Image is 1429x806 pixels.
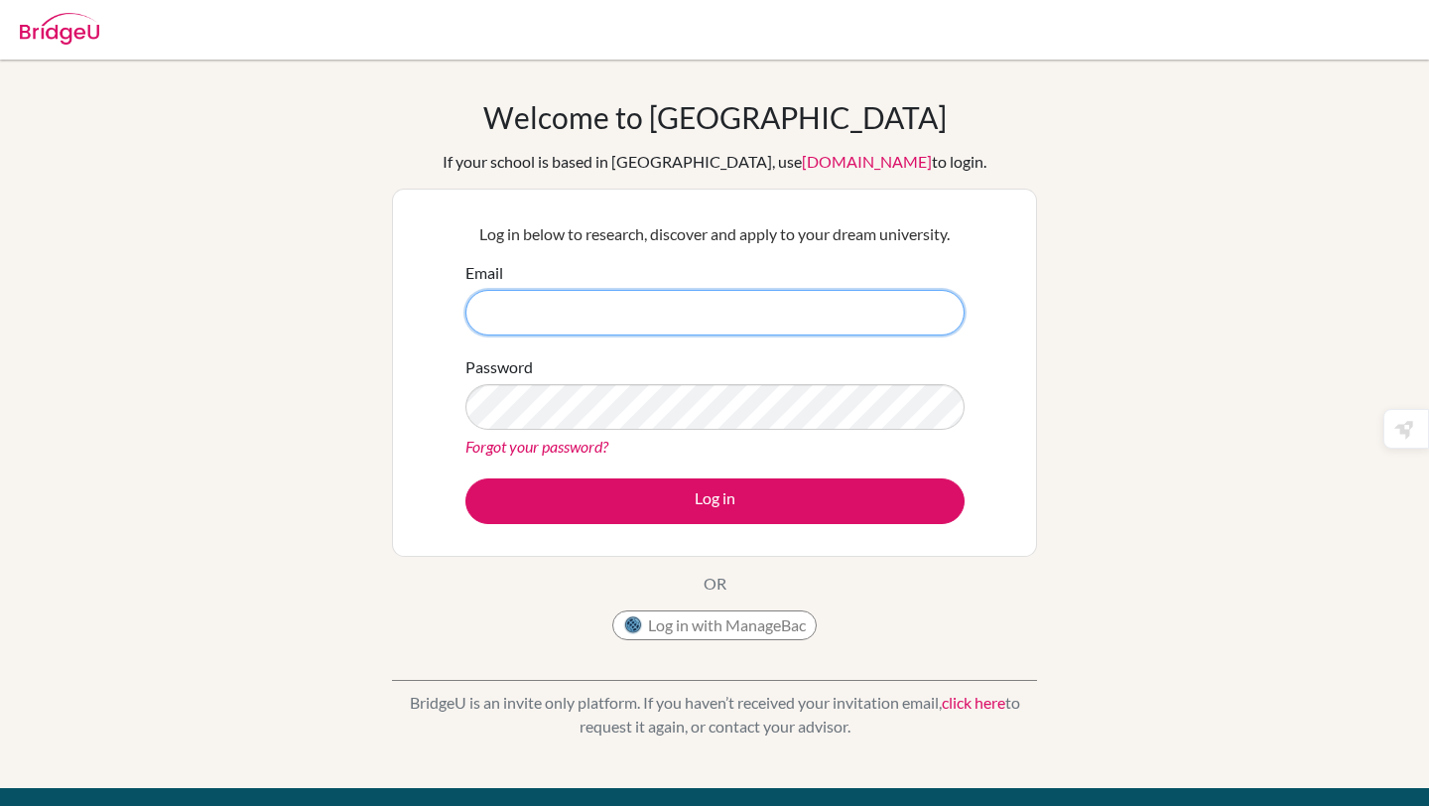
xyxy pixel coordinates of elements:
[612,610,817,640] button: Log in with ManageBac
[465,478,965,524] button: Log in
[802,152,932,171] a: [DOMAIN_NAME]
[392,691,1037,739] p: BridgeU is an invite only platform. If you haven’t received your invitation email, to request it ...
[465,222,965,246] p: Log in below to research, discover and apply to your dream university.
[483,99,947,135] h1: Welcome to [GEOGRAPHIC_DATA]
[704,572,726,596] p: OR
[443,150,986,174] div: If your school is based in [GEOGRAPHIC_DATA], use to login.
[942,693,1005,712] a: click here
[465,437,608,456] a: Forgot your password?
[465,355,533,379] label: Password
[465,261,503,285] label: Email
[20,13,99,45] img: Bridge-U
